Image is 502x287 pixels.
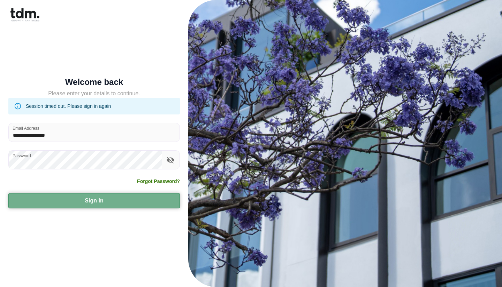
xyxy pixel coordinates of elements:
button: toggle password visibility [165,154,176,166]
a: Forgot Password? [137,178,180,185]
label: Password [13,153,31,159]
h5: Please enter your details to continue. [8,89,180,98]
label: Email Address [13,125,39,131]
div: Session timed out. Please sign in again [26,100,111,112]
button: Sign in [8,193,180,208]
h5: Welcome back [8,79,180,86]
